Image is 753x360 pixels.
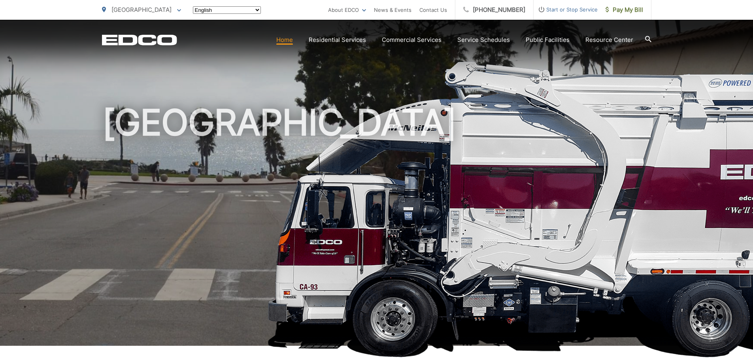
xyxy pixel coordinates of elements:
a: EDCD logo. Return to the homepage. [102,34,177,45]
span: Pay My Bill [606,5,643,15]
a: Public Facilities [526,35,570,45]
a: News & Events [374,5,411,15]
a: Service Schedules [457,35,510,45]
a: Commercial Services [382,35,442,45]
a: Home [276,35,293,45]
select: Select a language [193,6,261,14]
a: About EDCO [328,5,366,15]
span: [GEOGRAPHIC_DATA] [111,6,172,13]
a: Residential Services [309,35,366,45]
a: Resource Center [585,35,633,45]
h1: [GEOGRAPHIC_DATA] [102,103,651,353]
a: Contact Us [419,5,447,15]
